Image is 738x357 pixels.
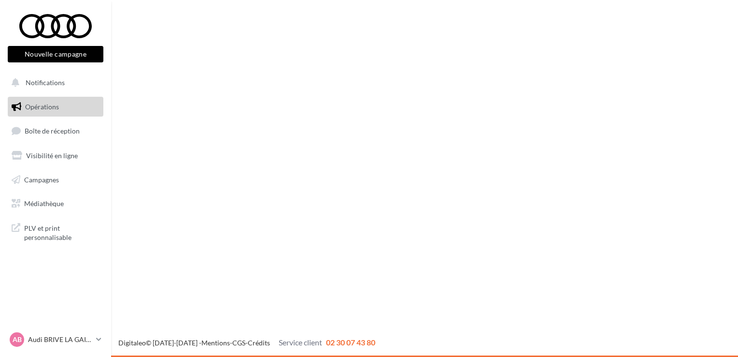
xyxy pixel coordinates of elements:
[6,146,105,166] a: Visibilité en ligne
[118,339,146,347] a: Digitaleo
[248,339,270,347] a: Crédits
[201,339,230,347] a: Mentions
[13,335,22,344] span: AB
[6,218,105,246] a: PLV et print personnalisable
[279,338,322,347] span: Service client
[8,46,103,62] button: Nouvelle campagne
[6,73,101,93] button: Notifications
[24,199,64,208] span: Médiathèque
[26,78,65,87] span: Notifications
[25,103,59,111] span: Opérations
[26,151,78,160] span: Visibilité en ligne
[6,170,105,190] a: Campagnes
[28,335,92,344] p: Audi BRIVE LA GAILLARDE
[6,97,105,117] a: Opérations
[118,339,375,347] span: © [DATE]-[DATE] - - -
[24,175,59,183] span: Campagnes
[326,338,375,347] span: 02 30 07 43 80
[6,120,105,141] a: Boîte de réception
[6,193,105,214] a: Médiathèque
[232,339,245,347] a: CGS
[24,222,99,242] span: PLV et print personnalisable
[8,330,103,349] a: AB Audi BRIVE LA GAILLARDE
[25,127,80,135] span: Boîte de réception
